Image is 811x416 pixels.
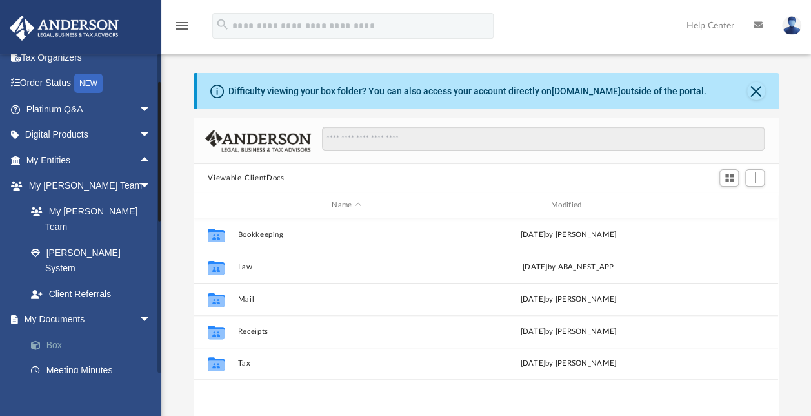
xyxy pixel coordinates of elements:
button: Law [238,263,455,271]
button: Viewable-ClientDocs [208,172,284,184]
div: [DATE] by ABA_NEST_APP [460,262,677,273]
a: menu [174,25,190,34]
span: arrow_drop_down [139,122,165,149]
a: [DOMAIN_NAME] [551,86,620,96]
div: id [683,200,773,211]
a: My Entitiesarrow_drop_up [9,147,171,173]
button: Receipts [238,328,455,336]
img: User Pic [782,16,801,35]
div: [DATE] by [PERSON_NAME] [460,358,677,369]
button: Close [747,82,765,100]
a: My [PERSON_NAME] Teamarrow_drop_down [9,173,165,199]
a: Client Referrals [18,281,165,307]
a: My Documentsarrow_drop_down [9,307,171,333]
div: Name [237,200,454,211]
button: Add [745,169,765,187]
span: arrow_drop_down [139,173,165,200]
img: Anderson Advisors Platinum Portal [6,16,123,41]
div: Difficulty viewing your box folder? You can also access your account directly on outside of the p... [228,85,706,98]
span: arrow_drop_down [139,307,165,333]
span: arrow_drop_up [139,147,165,174]
div: [DATE] by [PERSON_NAME] [460,294,677,306]
input: Search files and folders [322,127,765,151]
i: menu [174,18,190,34]
div: Modified [460,200,677,211]
a: Meeting Minutes [18,358,171,384]
i: search [215,17,230,32]
a: [PERSON_NAME] System [18,240,165,281]
button: Tax [238,359,455,368]
a: Tax Organizers [9,45,171,70]
button: Mail [238,295,455,304]
a: Digital Productsarrow_drop_down [9,122,171,148]
div: [DATE] by [PERSON_NAME] [460,229,677,241]
button: Bookkeeping [238,231,455,239]
a: Order StatusNEW [9,70,171,97]
a: Box [18,332,171,358]
div: NEW [74,74,103,93]
a: Platinum Q&Aarrow_drop_down [9,96,171,122]
a: My [PERSON_NAME] Team [18,198,158,240]
div: [DATE] by [PERSON_NAME] [460,326,677,338]
div: id [199,200,232,211]
span: arrow_drop_down [139,96,165,123]
button: Switch to Grid View [719,169,739,187]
